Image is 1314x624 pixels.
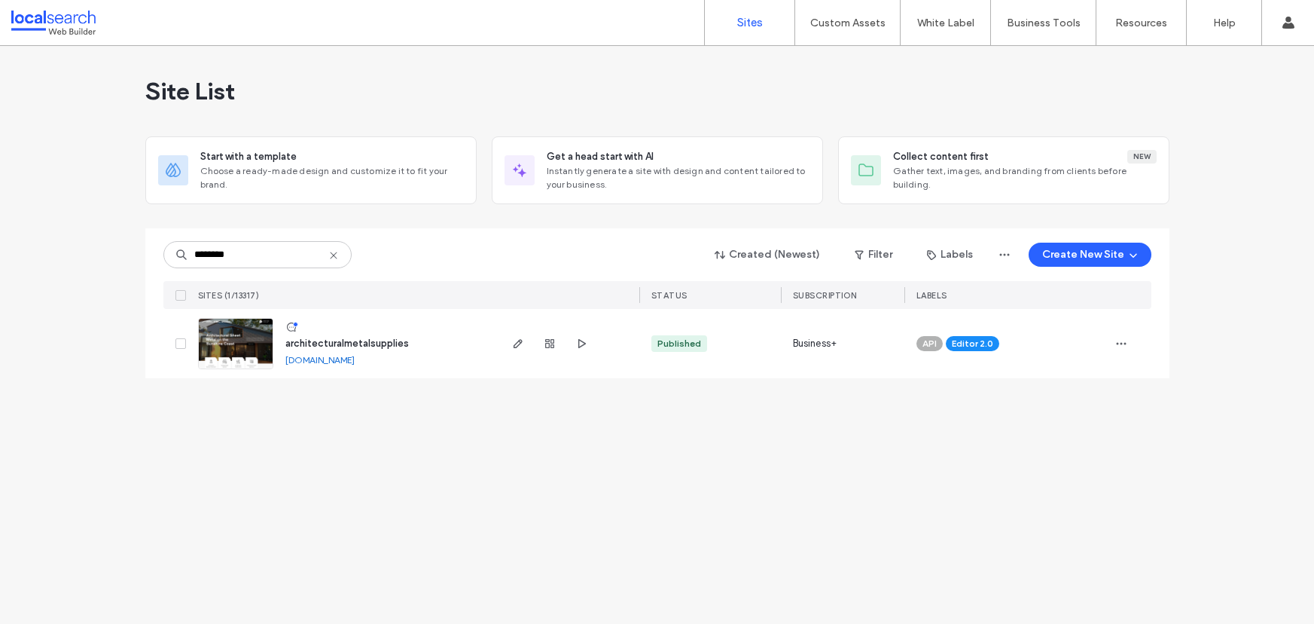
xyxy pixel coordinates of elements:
button: Create New Site [1029,243,1151,267]
span: Gather text, images, and branding from clients before building. [893,164,1157,191]
span: Collect content first [893,149,989,164]
div: Collect content firstNewGather text, images, and branding from clients before building. [838,136,1169,204]
div: New [1127,150,1157,164]
label: White Label [917,17,974,29]
label: Custom Assets [810,17,886,29]
div: Get a head start with AIInstantly generate a site with design and content tailored to your business. [492,136,823,204]
label: Help [1213,17,1236,29]
a: [DOMAIN_NAME] [285,354,355,366]
label: Sites [737,16,763,29]
span: SITES (1/13317) [198,290,260,301]
span: API [922,337,937,350]
button: Labels [913,243,986,267]
span: Business+ [793,336,837,351]
div: Start with a templateChoose a ready-made design and customize it to fit your brand. [145,136,477,204]
span: Start with a template [200,149,297,164]
div: Published [657,337,701,350]
label: Resources [1115,17,1167,29]
label: Business Tools [1007,17,1081,29]
span: Choose a ready-made design and customize it to fit your brand. [200,164,464,191]
span: Get a head start with AI [547,149,654,164]
span: LABELS [916,290,947,301]
button: Filter [840,243,907,267]
a: architecturalmetalsupplies [285,338,409,349]
span: Editor 2.0 [952,337,993,350]
span: Instantly generate a site with design and content tailored to your business. [547,164,810,191]
span: STATUS [651,290,687,301]
span: Site List [145,76,235,106]
button: Created (Newest) [702,243,834,267]
span: SUBSCRIPTION [793,290,857,301]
